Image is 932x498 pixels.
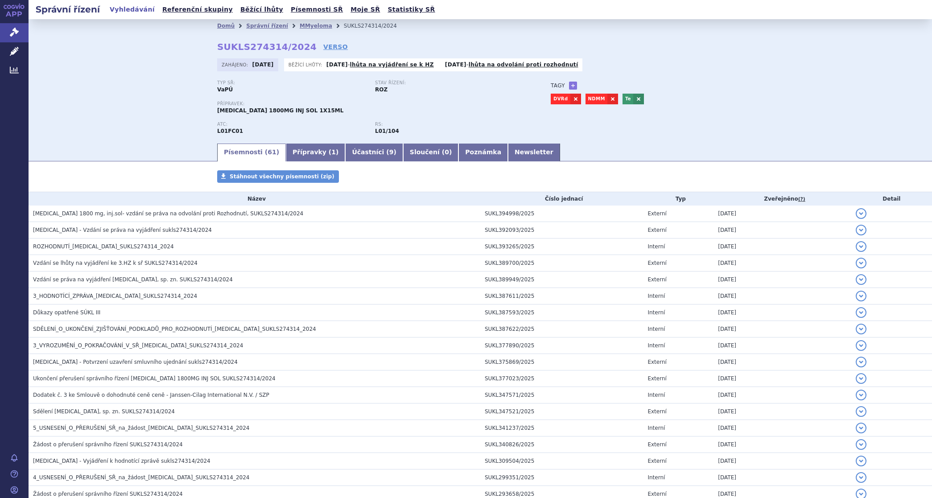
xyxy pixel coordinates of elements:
[33,375,276,382] span: Ukončení přerušení správního řízení Darzalex 1800MG INJ SOL SUKLS274314/2024
[647,425,665,431] span: Interní
[713,337,851,354] td: [DATE]
[375,86,388,93] strong: ROZ
[856,258,866,268] button: detail
[647,408,666,415] span: Externí
[480,370,643,387] td: SUKL377023/2025
[389,148,394,156] span: 9
[33,392,269,398] span: Dodatek č. 3 ke Smlouvě o dohodnuté ceně ceně - Janssen-Cilag International N.V. / SZP
[288,4,346,16] a: Písemnosti SŘ
[856,324,866,334] button: detail
[217,101,533,107] p: Přípravek:
[713,420,851,436] td: [DATE]
[647,375,666,382] span: Externí
[323,42,348,51] a: VERSO
[238,4,286,16] a: Běžící lhůty
[647,260,666,266] span: Externí
[375,80,524,86] p: Stav řízení:
[713,239,851,255] td: [DATE]
[713,354,851,370] td: [DATE]
[217,80,366,86] p: Typ SŘ:
[480,239,643,255] td: SUKL393265/2025
[286,144,345,161] a: Přípravky (1)
[647,491,666,497] span: Externí
[445,62,466,68] strong: [DATE]
[647,309,665,316] span: Interní
[33,260,198,266] span: Vzdání se lhůty na vyjádření ke 3.HZ k sř SUKLS274314/2024
[713,387,851,403] td: [DATE]
[551,80,565,91] h3: Tagy
[713,192,851,206] th: Zveřejněno
[217,23,235,29] a: Domů
[300,23,332,29] a: MMyeloma
[647,326,665,332] span: Interní
[480,192,643,206] th: Číslo jednací
[348,4,383,16] a: Moje SŘ
[856,472,866,483] button: detail
[647,227,666,233] span: Externí
[217,107,343,114] span: [MEDICAL_DATA] 1800MG INJ SOL 1X15ML
[586,94,607,104] a: NDMM
[33,441,183,448] span: Žádost o přerušení správního řízení SUKLS274314/2024
[375,128,399,134] strong: daratumumab
[33,309,100,316] span: Důkazy opatřené SÚKL III
[713,370,851,387] td: [DATE]
[480,469,643,486] td: SUKL299351/2025
[222,61,250,68] span: Zahájeno:
[798,196,805,202] abbr: (?)
[268,148,276,156] span: 61
[713,305,851,321] td: [DATE]
[217,86,233,93] strong: VaPÚ
[713,206,851,222] td: [DATE]
[856,439,866,450] button: detail
[469,62,578,68] a: lhůta na odvolání proti rozhodnutí
[480,206,643,222] td: SUKL394998/2025
[33,408,175,415] span: Sdělení DARZALEX, sp. zn. SUKLS274314/2024
[29,3,107,16] h2: Správní řízení
[480,288,643,305] td: SUKL387611/2025
[713,222,851,239] td: [DATE]
[375,122,524,127] p: RS:
[33,458,210,464] span: DARZALEX - Vyjádření k hodnotící zprávě sukls274314/2024
[647,392,665,398] span: Interní
[246,23,288,29] a: Správní řízení
[713,453,851,469] td: [DATE]
[713,321,851,337] td: [DATE]
[33,227,212,233] span: DARZALEX - Vzdání se práva na vyjádření sukls274314/2024
[480,255,643,272] td: SUKL389700/2025
[33,210,303,217] span: DARZALEX 1800 mg, inj.sol- vzdání se práva na odvolání proti Rozhodnutí, SUKLS274314/2024
[403,144,458,161] a: Sloučení (0)
[480,354,643,370] td: SUKL375869/2025
[647,474,665,481] span: Interní
[33,491,183,497] span: Žádost o přerušení správního řízení SUKLS274314/2024
[33,276,233,283] span: Vzdání se práva na vyjádření DARZALEX, sp. zn. SUKLS274314/2024
[647,441,666,448] span: Externí
[551,94,570,104] a: DVRd
[851,192,932,206] th: Detail
[480,321,643,337] td: SUKL387622/2025
[856,208,866,219] button: detail
[289,61,324,68] span: Běžící lhůty:
[350,62,434,68] a: lhůta na vyjádření se k HZ
[480,436,643,453] td: SUKL340826/2025
[480,337,643,354] td: SUKL377890/2025
[713,436,851,453] td: [DATE]
[217,122,366,127] p: ATC:
[856,373,866,384] button: detail
[326,62,348,68] strong: [DATE]
[480,387,643,403] td: SUKL347571/2025
[33,359,238,365] span: DARZALEX - Potvrzení uzavření smluvního ujednání sukls274314/2024
[647,458,666,464] span: Externí
[713,403,851,420] td: [DATE]
[344,19,408,33] li: SUKLS274314/2024
[33,326,316,332] span: SDĚLENÍ_O_UKONČENÍ_ZJIŠŤOVÁNÍ_PODKLADŮ_PRO_ROZHODNUTÍ_DARZALEX_SUKLS274314_2024
[713,255,851,272] td: [DATE]
[217,170,339,183] a: Stáhnout všechny písemnosti (zip)
[623,94,633,104] a: Te
[385,4,437,16] a: Statistiky SŘ
[458,144,508,161] a: Poznámka
[647,293,665,299] span: Interní
[856,307,866,318] button: detail
[856,225,866,235] button: detail
[480,222,643,239] td: SUKL392093/2025
[856,340,866,351] button: detail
